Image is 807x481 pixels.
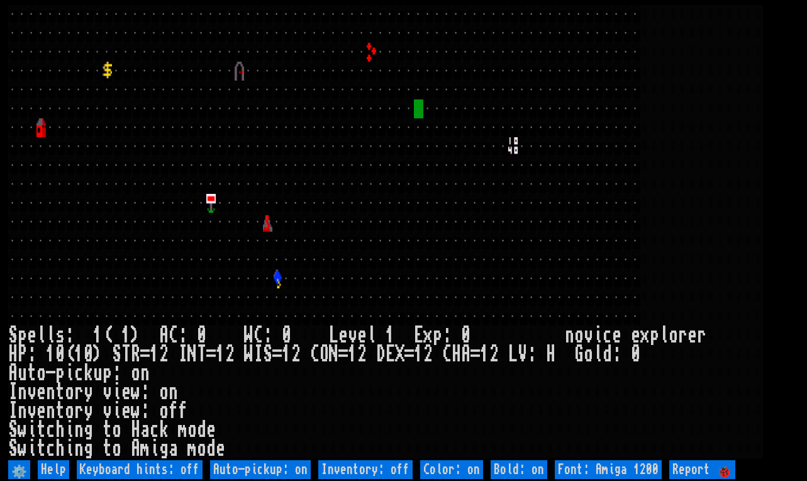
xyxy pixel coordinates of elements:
[263,345,272,364] div: S
[414,345,423,364] div: 1
[36,383,46,402] div: e
[150,421,159,439] div: c
[631,326,640,345] div: e
[8,402,18,421] div: I
[442,326,452,345] div: :
[103,439,112,458] div: t
[197,345,206,364] div: T
[55,421,65,439] div: h
[574,326,584,345] div: o
[640,326,650,345] div: x
[140,421,150,439] div: a
[253,326,263,345] div: C
[140,364,150,383] div: n
[169,326,178,345] div: C
[414,326,423,345] div: E
[112,364,121,383] div: :
[103,383,112,402] div: v
[36,421,46,439] div: t
[18,439,27,458] div: w
[206,439,216,458] div: d
[210,460,311,479] input: Auto-pickup: on
[27,364,36,383] div: t
[329,326,338,345] div: L
[272,345,282,364] div: =
[18,402,27,421] div: n
[131,326,140,345] div: )
[612,326,621,345] div: e
[55,402,65,421] div: t
[386,345,395,364] div: E
[131,383,140,402] div: w
[103,326,112,345] div: (
[169,402,178,421] div: f
[603,326,612,345] div: c
[84,345,93,364] div: 0
[348,345,357,364] div: 1
[27,345,36,364] div: :
[206,345,216,364] div: =
[442,345,452,364] div: C
[8,345,18,364] div: H
[8,460,30,479] input: ⚙️
[159,402,169,421] div: o
[348,326,357,345] div: v
[169,439,178,458] div: a
[18,383,27,402] div: n
[178,326,187,345] div: :
[121,345,131,364] div: T
[263,326,272,345] div: :
[55,383,65,402] div: t
[659,326,669,345] div: l
[404,345,414,364] div: =
[65,421,74,439] div: i
[112,345,121,364] div: S
[338,326,348,345] div: e
[420,460,483,479] input: Color: on
[140,383,150,402] div: :
[8,364,18,383] div: A
[669,460,735,479] input: Report 🐞
[46,402,55,421] div: n
[65,345,74,364] div: (
[55,364,65,383] div: p
[225,345,235,364] div: 2
[423,326,433,345] div: x
[27,421,36,439] div: i
[103,402,112,421] div: v
[612,345,621,364] div: :
[159,439,169,458] div: g
[18,364,27,383] div: u
[65,364,74,383] div: i
[159,383,169,402] div: o
[27,402,36,421] div: v
[452,345,461,364] div: H
[74,345,84,364] div: 1
[565,326,574,345] div: n
[159,326,169,345] div: A
[593,345,603,364] div: l
[27,439,36,458] div: i
[36,364,46,383] div: o
[65,326,74,345] div: :
[84,421,93,439] div: g
[282,326,291,345] div: 0
[55,326,65,345] div: s
[150,345,159,364] div: 1
[65,402,74,421] div: o
[46,345,55,364] div: 1
[216,439,225,458] div: e
[216,345,225,364] div: 1
[244,326,253,345] div: W
[395,345,404,364] div: X
[77,460,203,479] input: Keyboard hints: off
[84,383,93,402] div: y
[18,345,27,364] div: P
[8,383,18,402] div: I
[84,439,93,458] div: g
[461,326,470,345] div: 0
[46,326,55,345] div: l
[470,345,480,364] div: =
[121,402,131,421] div: e
[555,460,662,479] input: Font: Amiga 1200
